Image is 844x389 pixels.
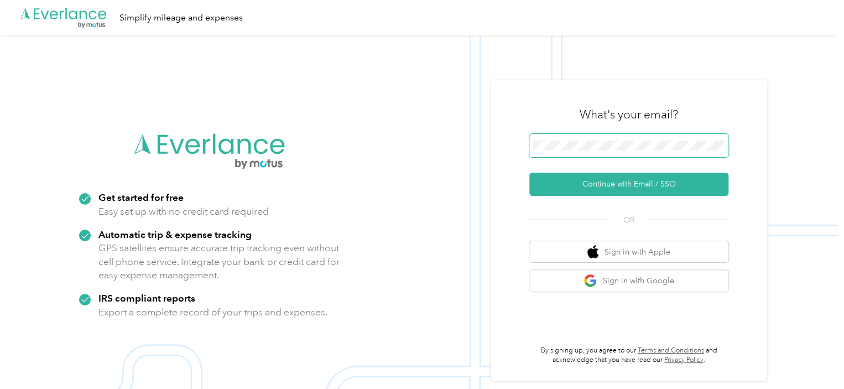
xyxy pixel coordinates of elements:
[587,245,598,259] img: apple logo
[119,11,243,25] div: Simplify mileage and expenses
[580,107,678,122] h3: What's your email?
[98,292,195,304] strong: IRS compliant reports
[529,241,728,263] button: apple logoSign in with Apple
[638,346,704,355] a: Terms and Conditions
[98,241,340,282] p: GPS satellites ensure accurate trip tracking even without cell phone service. Integrate your bank...
[529,346,728,365] p: By signing up, you agree to our and acknowledge that you have read our .
[98,305,327,319] p: Export a complete record of your trips and expenses.
[529,173,728,196] button: Continue with Email / SSO
[529,270,728,292] button: google logoSign in with Google
[583,274,597,288] img: google logo
[98,229,252,240] strong: Automatic trip & expense tracking
[98,205,269,219] p: Easy set up with no credit card required
[609,214,648,226] span: OR
[98,191,184,203] strong: Get started for free
[664,356,704,364] a: Privacy Policy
